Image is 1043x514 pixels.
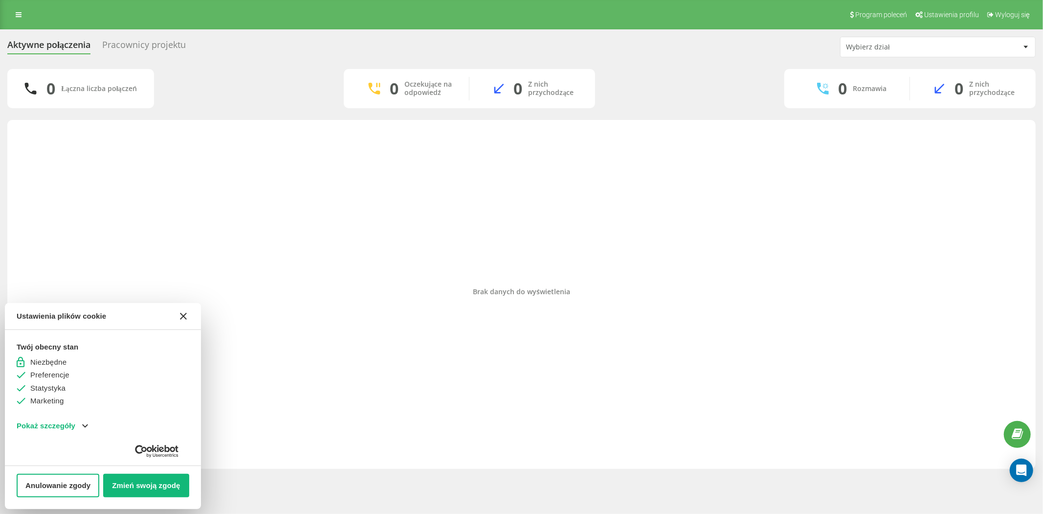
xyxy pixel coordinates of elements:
[17,370,189,381] li: Preferencje
[853,85,887,93] div: Rozmawia
[846,43,963,51] div: Wybierz dział
[855,11,907,19] span: Program poleceń
[17,396,189,407] li: Marketing
[995,11,1030,19] span: Wyloguj się
[124,445,189,458] a: Usercentrics Cookiebot - opens new page
[17,342,189,353] strong: Twój obecny stan
[17,474,99,497] button: Anulowanie zgody
[954,79,963,98] div: 0
[103,474,189,497] button: Zmień swoją zgodę
[924,11,979,19] span: Ustawienia profilu
[46,79,55,98] div: 0
[17,421,88,432] button: Pokaż szczegóły
[102,40,186,55] div: Pracownicy projektu
[17,383,189,394] li: Statystyka
[405,80,454,97] div: Oczekujące na odpowiedź
[17,311,106,322] strong: Ustawienia plików cookie
[17,357,189,368] li: Niezbędne
[15,288,1028,296] div: Brak danych do wyświetlenia
[529,80,580,97] div: Z nich przychodzące
[1010,459,1033,482] div: Open Intercom Messenger
[390,79,399,98] div: 0
[61,85,136,93] div: Łączna liczba połączeń
[839,79,847,98] div: 0
[969,80,1021,97] div: Z nich przychodzące
[514,79,523,98] div: 0
[7,40,90,55] div: Aktywne połączenia
[172,304,195,328] button: Close CMP widget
